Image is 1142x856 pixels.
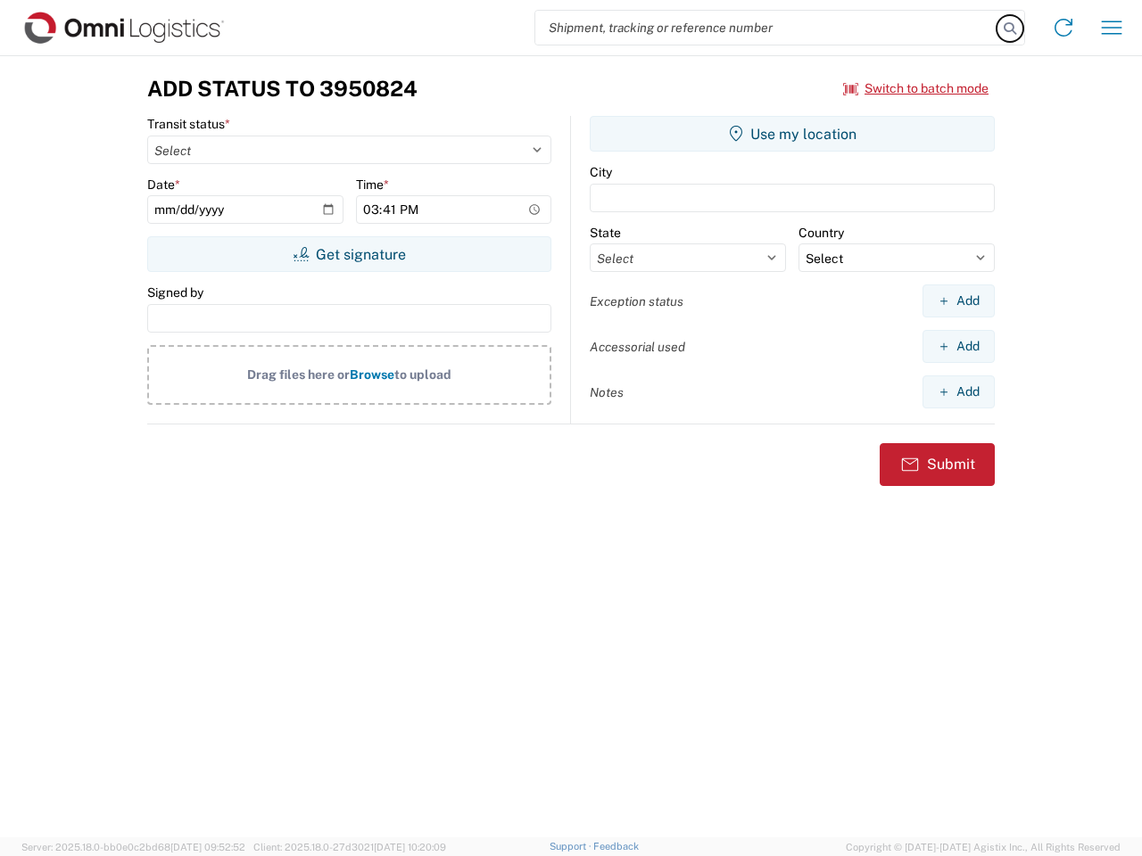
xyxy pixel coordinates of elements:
[535,11,997,45] input: Shipment, tracking or reference number
[356,177,389,193] label: Time
[247,367,350,382] span: Drag files here or
[350,367,394,382] span: Browse
[593,841,639,852] a: Feedback
[147,76,418,102] h3: Add Status to 3950824
[550,841,594,852] a: Support
[147,116,230,132] label: Transit status
[843,74,989,103] button: Switch to batch mode
[590,339,685,355] label: Accessorial used
[374,842,446,852] span: [DATE] 10:20:09
[590,225,621,241] label: State
[923,375,995,408] button: Add
[394,367,451,382] span: to upload
[590,116,995,152] button: Use my location
[147,236,551,272] button: Get signature
[590,164,612,180] label: City
[21,842,245,852] span: Server: 2025.18.0-bb0e0c2bd68
[923,330,995,363] button: Add
[923,284,995,317] button: Add
[590,293,683,309] label: Exception status
[799,225,844,241] label: Country
[880,443,995,486] button: Submit
[170,842,245,852] span: [DATE] 09:52:52
[590,384,624,400] label: Notes
[253,842,446,852] span: Client: 2025.18.0-27d3021
[846,839,1121,855] span: Copyright © [DATE]-[DATE] Agistix Inc., All Rights Reserved
[147,284,203,300] label: Signed by
[147,177,180,193] label: Date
